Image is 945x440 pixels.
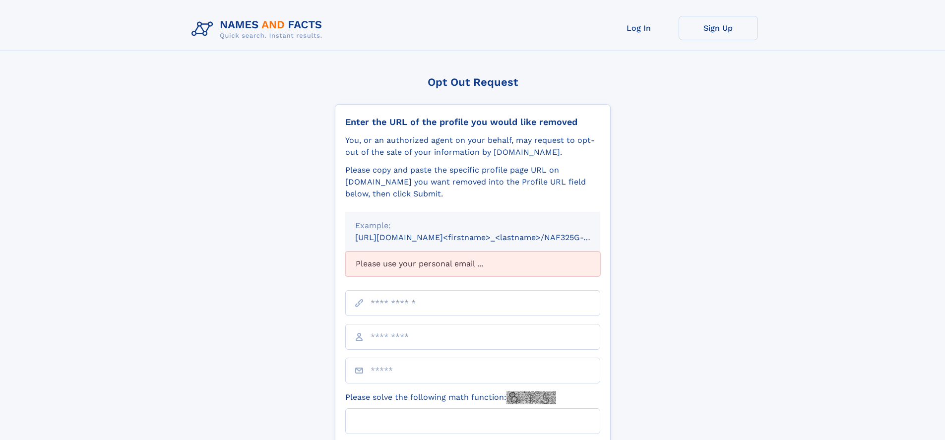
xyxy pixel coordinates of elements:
img: Logo Names and Facts [188,16,330,43]
label: Please solve the following math function: [345,391,556,404]
small: [URL][DOMAIN_NAME]<firstname>_<lastname>/NAF325G-xxxxxxxx [355,233,619,242]
div: Please use your personal email ... [345,251,600,276]
a: Log In [599,16,679,40]
div: Opt Out Request [335,76,611,88]
div: Enter the URL of the profile you would like removed [345,117,600,127]
div: You, or an authorized agent on your behalf, may request to opt-out of the sale of your informatio... [345,134,600,158]
div: Please copy and paste the specific profile page URL on [DOMAIN_NAME] you want removed into the Pr... [345,164,600,200]
div: Example: [355,220,590,232]
a: Sign Up [679,16,758,40]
